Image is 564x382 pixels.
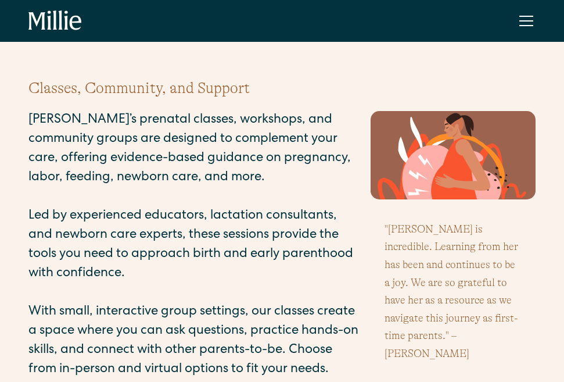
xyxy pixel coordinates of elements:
div: menu [512,7,536,35]
a: home [28,10,82,31]
img: Pregnant person [371,111,536,199]
blockquote: "[PERSON_NAME] is incredible. Learning from her has been and continues to be a joy. We are so gra... [371,211,536,372]
h1: Classes, Community, and Support [28,77,536,99]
